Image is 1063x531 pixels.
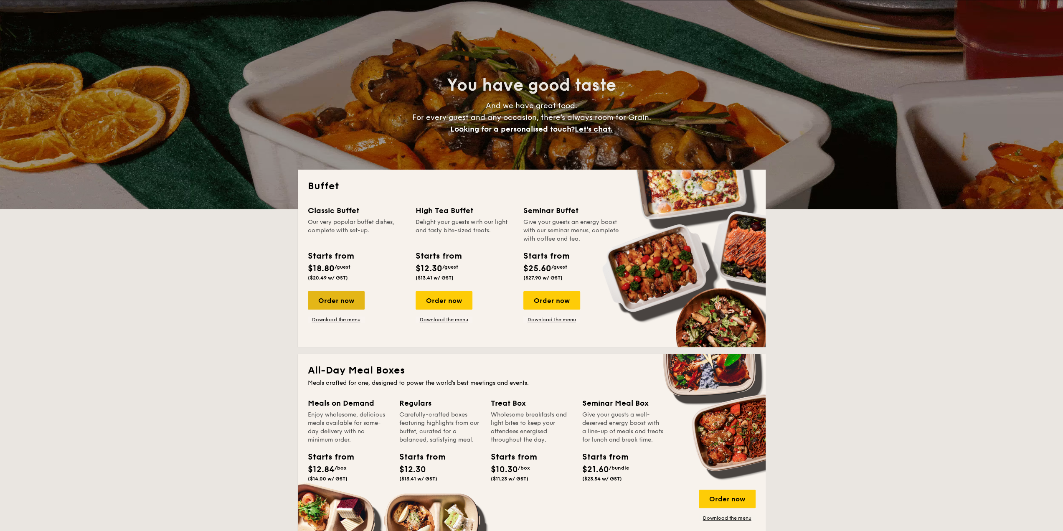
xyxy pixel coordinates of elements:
div: Meals on Demand [308,397,389,409]
span: ($13.41 w/ GST) [399,476,437,482]
div: Regulars [399,397,481,409]
span: $10.30 [491,465,518,475]
div: Starts from [582,451,620,463]
span: $25.60 [523,264,551,274]
span: $12.30 [399,465,426,475]
div: Order now [416,291,472,310]
a: Download the menu [308,316,365,323]
span: Looking for a personalised touch? [450,124,575,134]
span: ($11.23 w/ GST) [491,476,528,482]
div: Carefully-crafted boxes featuring highlights from our buffet, curated for a balanced, satisfying ... [399,411,481,444]
div: Enjoy wholesome, delicious meals available for same-day delivery with no minimum order. [308,411,389,444]
div: Our very popular buffet dishes, complete with set-up. [308,218,406,243]
div: Seminar Meal Box [582,397,664,409]
span: $12.30 [416,264,442,274]
div: High Tea Buffet [416,205,513,216]
span: ($27.90 w/ GST) [523,275,563,281]
div: Order now [699,490,756,508]
div: Give your guests a well-deserved energy boost with a line-up of meals and treats for lunch and br... [582,411,664,444]
a: Download the menu [699,515,756,521]
span: /guest [442,264,458,270]
div: Give your guests an energy boost with our seminar menus, complete with coffee and tea. [523,218,621,243]
span: ($20.49 w/ GST) [308,275,348,281]
div: Meals crafted for one, designed to power the world's best meetings and events. [308,379,756,387]
span: And we have great food. For every guest and any occasion, there’s always room for Grain. [412,101,651,134]
span: ($14.00 w/ GST) [308,476,348,482]
div: Classic Buffet [308,205,406,216]
div: Delight your guests with our light and tasty bite-sized treats. [416,218,513,243]
div: Treat Box [491,397,572,409]
a: Download the menu [416,316,472,323]
span: /guest [335,264,350,270]
div: Starts from [491,451,528,463]
div: Order now [523,291,580,310]
span: $18.80 [308,264,335,274]
h2: Buffet [308,180,756,193]
div: Starts from [308,250,353,262]
div: Starts from [399,451,437,463]
span: ($13.41 w/ GST) [416,275,454,281]
span: /box [335,465,347,471]
div: Starts from [523,250,569,262]
span: $21.60 [582,465,609,475]
div: Starts from [308,451,345,463]
div: Starts from [416,250,461,262]
span: /box [518,465,530,471]
div: Wholesome breakfasts and light bites to keep your attendees energised throughout the day. [491,411,572,444]
div: Seminar Buffet [523,205,621,216]
span: /bundle [609,465,629,471]
h2: All-Day Meal Boxes [308,364,756,377]
span: /guest [551,264,567,270]
a: Download the menu [523,316,580,323]
span: ($23.54 w/ GST) [582,476,622,482]
span: You have good taste [447,75,616,95]
span: $12.84 [308,465,335,475]
span: Let's chat. [575,124,613,134]
div: Order now [308,291,365,310]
